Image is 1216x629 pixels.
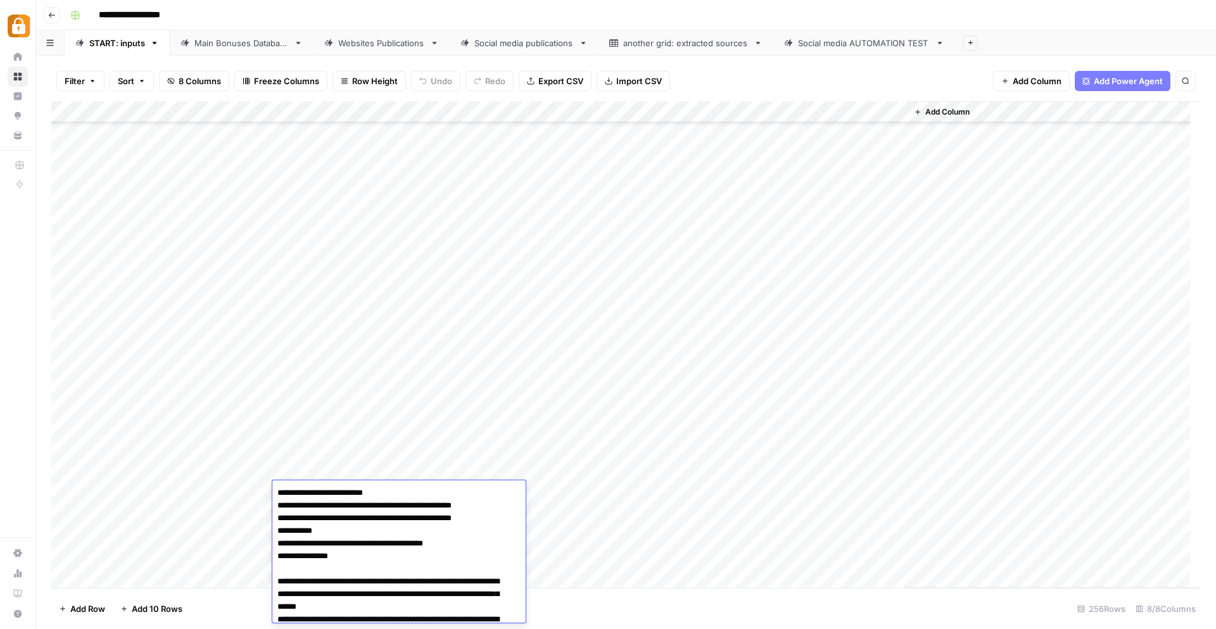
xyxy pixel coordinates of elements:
[598,30,773,56] a: another grid: extracted sources
[179,75,221,87] span: 8 Columns
[909,104,975,120] button: Add Column
[1130,599,1201,619] div: 8/8 Columns
[8,563,28,583] a: Usage
[51,599,113,619] button: Add Row
[538,75,583,87] span: Export CSV
[1094,75,1163,87] span: Add Power Agent
[519,71,592,91] button: Export CSV
[616,75,662,87] span: Import CSV
[8,15,30,37] img: Adzz Logo
[431,75,452,87] span: Undo
[1013,75,1061,87] span: Add Column
[1072,599,1130,619] div: 256 Rows
[313,30,450,56] a: Websites Publications
[234,71,327,91] button: Freeze Columns
[8,10,28,42] button: Workspace: Adzz
[89,37,145,49] div: START: inputs
[474,37,574,49] div: Social media publications
[65,75,85,87] span: Filter
[485,75,505,87] span: Redo
[170,30,313,56] a: Main Bonuses Database
[118,75,134,87] span: Sort
[8,583,28,604] a: Learning Hub
[8,86,28,106] a: Insights
[159,71,229,91] button: 8 Columns
[798,37,930,49] div: Social media AUTOMATION TEST
[8,604,28,624] button: Help + Support
[623,37,749,49] div: another grid: extracted sources
[254,75,319,87] span: Freeze Columns
[925,106,970,118] span: Add Column
[132,602,182,615] span: Add 10 Rows
[1075,71,1170,91] button: Add Power Agent
[110,71,154,91] button: Sort
[70,602,105,615] span: Add Row
[597,71,670,91] button: Import CSV
[465,71,514,91] button: Redo
[8,47,28,67] a: Home
[194,37,289,49] div: Main Bonuses Database
[8,106,28,126] a: Opportunities
[8,125,28,146] a: Your Data
[8,543,28,563] a: Settings
[411,71,460,91] button: Undo
[56,71,104,91] button: Filter
[773,30,955,56] a: Social media AUTOMATION TEST
[993,71,1070,91] button: Add Column
[8,66,28,87] a: Browse
[65,30,170,56] a: START: inputs
[352,75,398,87] span: Row Height
[450,30,598,56] a: Social media publications
[332,71,406,91] button: Row Height
[338,37,425,49] div: Websites Publications
[113,599,190,619] button: Add 10 Rows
